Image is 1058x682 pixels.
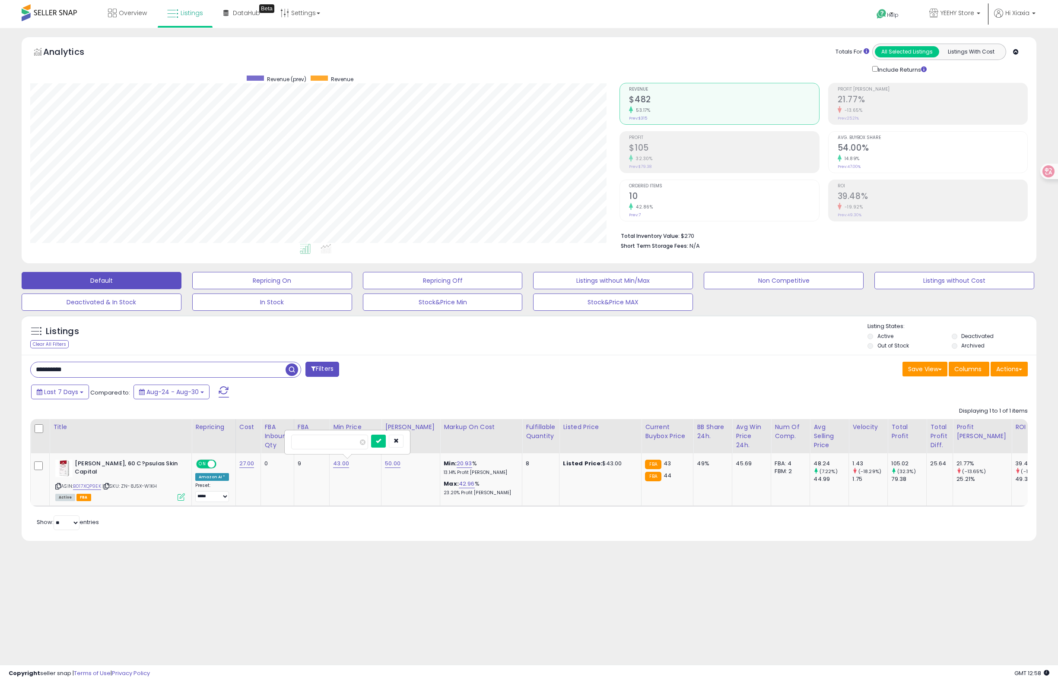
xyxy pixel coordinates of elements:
[838,164,861,169] small: Prev: 47.00%
[866,64,937,74] div: Include Returns
[629,87,819,92] span: Revenue
[629,212,641,218] small: Prev: 7
[264,460,287,467] div: 0
[838,184,1027,189] span: ROI
[53,423,188,432] div: Title
[526,423,556,441] div: Fulfillable Quantity
[842,204,863,210] small: -19.92%
[31,385,89,399] button: Last 7 Days
[621,230,1021,240] li: $270
[444,470,515,476] p: 13.14% Profit [PERSON_NAME]
[891,423,923,441] div: Total Profit
[440,419,522,453] th: The percentage added to the cost of goods (COGS) that forms the calculator for Min & Max prices.
[689,242,700,250] span: N/A
[22,294,181,311] button: Deactivated & In Stock
[563,459,602,467] b: Listed Price:
[75,460,180,478] b: [PERSON_NAME], 60 C?psulas Skin Capital
[820,468,838,475] small: (7.22%)
[533,272,693,289] button: Listings without Min/Max
[629,143,819,155] h2: $105
[457,459,472,468] a: 20.93
[333,459,349,468] a: 43.00
[90,388,130,397] span: Compared to:
[664,459,671,467] span: 43
[852,475,887,483] div: 1.75
[891,460,926,467] div: 105.02
[1021,468,1044,475] small: (-19.92%)
[697,460,725,467] div: 49%
[838,143,1027,155] h2: 54.00%
[37,518,99,526] span: Show: entries
[877,342,909,349] label: Out of Stock
[1015,460,1050,467] div: 39.48%
[961,332,994,340] label: Deactivated
[956,475,1011,483] div: 25.21%
[385,459,400,468] a: 50.00
[836,48,869,56] div: Totals For
[956,460,1011,467] div: 21.77%
[961,342,985,349] label: Archived
[736,423,767,450] div: Avg Win Price 24h.
[195,483,229,502] div: Preset:
[563,460,635,467] div: $43.00
[363,294,523,311] button: Stock&Price Min
[930,423,949,450] div: Total Profit Diff.
[621,232,680,240] b: Total Inventory Value:
[838,95,1027,106] h2: 21.77%
[875,46,939,57] button: All Selected Listings
[645,423,689,441] div: Current Buybox Price
[870,2,915,28] a: Help
[192,272,352,289] button: Repricing On
[43,46,101,60] h5: Analytics
[119,9,147,17] span: Overview
[44,388,78,396] span: Last 7 Days
[877,332,893,340] label: Active
[838,116,859,121] small: Prev: 25.21%
[73,483,101,490] a: B017XQP9EK
[102,483,157,489] span: | SKU: ZN-8J5X-W1KH
[813,475,848,483] div: 44.99
[259,4,274,13] div: Tooltip anchor
[954,365,982,373] span: Columns
[46,325,79,338] h5: Listings
[267,76,306,83] span: Revenue (prev)
[664,471,671,480] span: 44
[444,490,515,496] p: 23.20% Profit [PERSON_NAME]
[858,468,881,475] small: (-18.29%)
[874,272,1034,289] button: Listings without Cost
[891,475,926,483] div: 79.38
[22,272,181,289] button: Default
[697,423,728,441] div: BB Share 24h.
[55,494,75,501] span: All listings currently available for purchase on Amazon
[962,468,985,475] small: (-13.65%)
[444,480,459,488] b: Max:
[192,294,352,311] button: In Stock
[897,468,916,475] small: (32.3%)
[959,407,1028,415] div: Displaying 1 to 1 of 1 items
[385,423,436,432] div: [PERSON_NAME]
[842,107,863,114] small: -13.65%
[239,459,254,468] a: 27.00
[813,460,848,467] div: 48.24
[305,362,339,377] button: Filters
[930,460,946,467] div: 25.64
[233,9,260,17] span: DataHub
[195,473,229,481] div: Amazon AI *
[239,423,257,432] div: Cost
[867,322,1036,331] p: Listing States:
[939,46,1003,57] button: Listings With Cost
[30,340,69,348] div: Clear All Filters
[444,460,515,476] div: %
[444,459,457,467] b: Min:
[852,423,884,432] div: Velocity
[629,116,647,121] small: Prev: $315
[838,136,1027,140] span: Avg. Buybox Share
[629,95,819,106] h2: $482
[949,362,989,376] button: Columns
[629,164,651,169] small: Prev: $79.38
[775,467,803,475] div: FBM: 2
[813,423,845,450] div: Avg Selling Price
[775,460,803,467] div: FBA: 4
[629,191,819,203] h2: 10
[887,11,899,19] span: Help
